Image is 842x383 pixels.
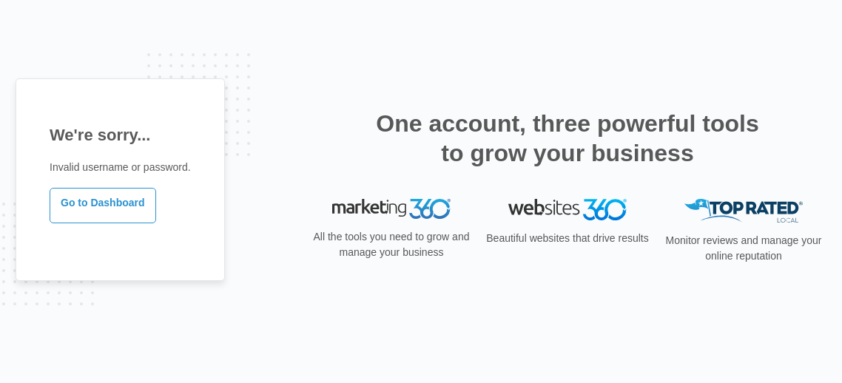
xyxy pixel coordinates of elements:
[508,199,627,220] img: Websites 360
[684,199,803,223] img: Top Rated Local
[50,188,156,223] a: Go to Dashboard
[309,229,474,260] p: All the tools you need to grow and manage your business
[371,109,764,168] h2: One account, three powerful tools to grow your business
[485,231,650,246] p: Beautiful websites that drive results
[50,123,191,147] h1: We're sorry...
[661,233,826,264] p: Monitor reviews and manage your online reputation
[50,160,191,175] p: Invalid username or password.
[332,199,451,220] img: Marketing 360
